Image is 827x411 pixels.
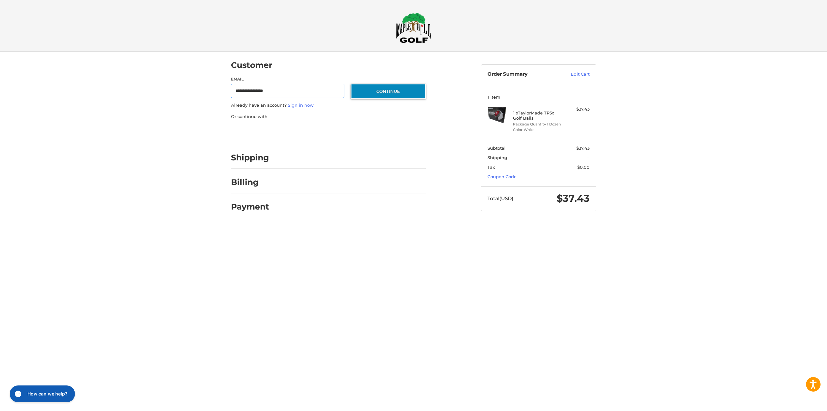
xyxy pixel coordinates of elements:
iframe: Gorgias live chat messenger [6,383,77,405]
iframe: PayPal-venmo [338,126,387,138]
h3: Order Summary [487,71,557,78]
span: -- [586,155,590,160]
h4: 1 x TaylorMade TP5x Golf Balls [513,110,562,121]
span: Shipping [487,155,507,160]
iframe: PayPal-paylater [284,126,332,138]
span: $37.43 [557,192,590,204]
span: Subtotal [487,146,506,151]
label: Email [231,76,345,82]
li: Package Quantity 1 Dozen [513,122,562,127]
h2: Customer [231,60,272,70]
iframe: Google Customer Reviews [774,394,827,411]
li: Color White [513,127,562,133]
a: Edit Cart [557,71,590,78]
h2: Billing [231,177,269,187]
iframe: PayPal-paypal [229,126,277,138]
div: $37.43 [564,106,590,113]
p: Or continue with [231,114,426,120]
a: Coupon Code [487,174,517,179]
span: Total (USD) [487,195,513,201]
button: Continue [351,84,426,99]
h2: Payment [231,202,269,212]
a: Sign in now [288,103,314,108]
p: Already have an account? [231,102,426,109]
span: Tax [487,165,495,170]
h2: Shipping [231,153,269,163]
span: $37.43 [576,146,590,151]
img: Maple Hill Golf [396,13,431,43]
span: $0.00 [577,165,590,170]
h3: 1 Item [487,94,590,100]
